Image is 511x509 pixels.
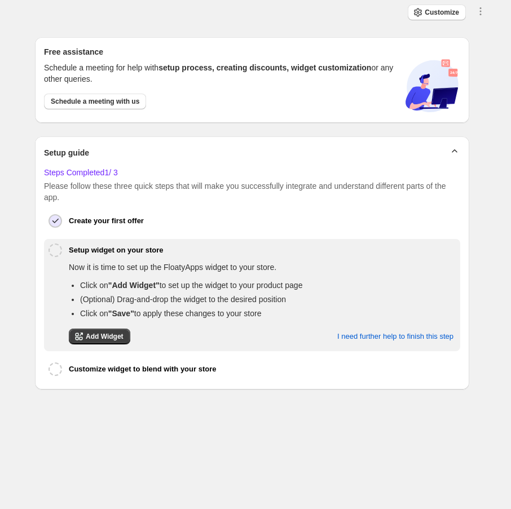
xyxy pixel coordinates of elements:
[408,5,466,20] button: Customize
[44,62,395,85] p: Schedule a meeting for help with or any other queries.
[69,239,456,262] button: Setup widget on your store
[80,309,261,318] span: Click on to apply these changes to your store
[425,8,459,17] span: Customize
[44,46,103,57] span: Free assistance
[69,210,456,232] button: Create your first offer
[69,364,216,375] h6: Customize widget to blend with your store
[69,215,144,227] h6: Create your first offer
[44,147,89,158] span: Setup guide
[44,167,460,178] h6: Steps Completed 1 / 3
[337,332,453,341] span: I need further help to finish this step
[80,281,302,290] span: Click on to set up the widget to your product page
[158,63,371,72] span: setup process, creating discounts, widget customization
[108,309,134,318] strong: "Save"
[80,295,286,304] span: (Optional) Drag-and-drop the widget to the desired position
[44,180,460,203] p: Please follow these three quick steps that will make you successfully integrate and understand di...
[86,332,124,341] span: Add Widget
[331,325,460,348] button: I need further help to finish this step
[69,245,164,256] h6: Setup widget on your store
[69,329,130,344] a: Add Widget
[404,57,460,114] img: book-call-DYLe8nE5.svg
[51,97,139,106] span: Schedule a meeting with us
[69,262,453,273] p: Now it is time to set up the FloatyApps widget to your store.
[108,281,160,290] strong: "Add Widget"
[69,358,456,380] button: Customize widget to blend with your store
[44,94,146,109] a: Schedule a meeting with us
